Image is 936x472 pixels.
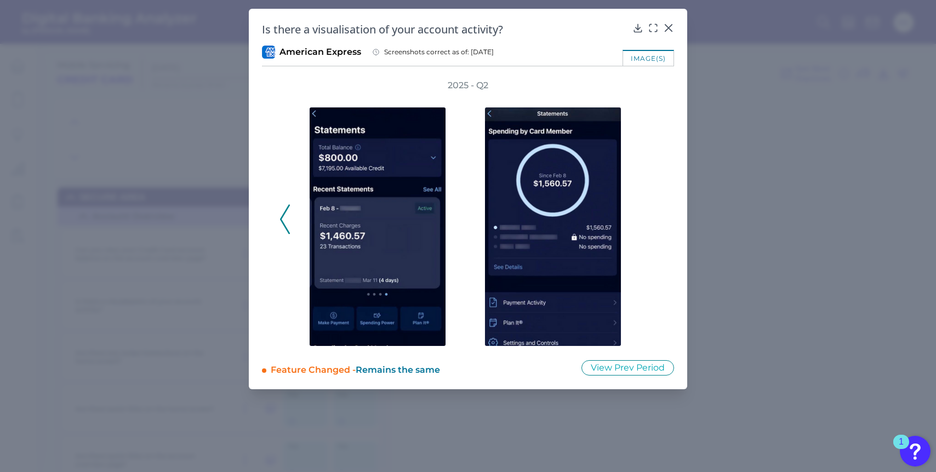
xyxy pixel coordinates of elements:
button: Open Resource Center, 1 new notification [900,436,931,467]
div: image(s) [623,50,674,66]
span: American Express [279,46,361,58]
img: American Express [262,46,275,59]
div: Feature Changed - [271,360,567,376]
h2: Is there a visualisation of your account activity? [262,22,628,37]
span: Remains the same [356,365,440,375]
img: 3078-01-American-Express-US-2025-Q2-CC-MOS.png [309,107,446,346]
div: 1 [899,442,904,456]
button: View Prev Period [581,360,674,376]
span: Screenshots correct as of: [DATE] [384,48,494,56]
h3: 2025 - Q2 [448,79,488,92]
img: 3078-02-American-Express-US-2025-Q2-CC-MOS.png [484,107,621,346]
